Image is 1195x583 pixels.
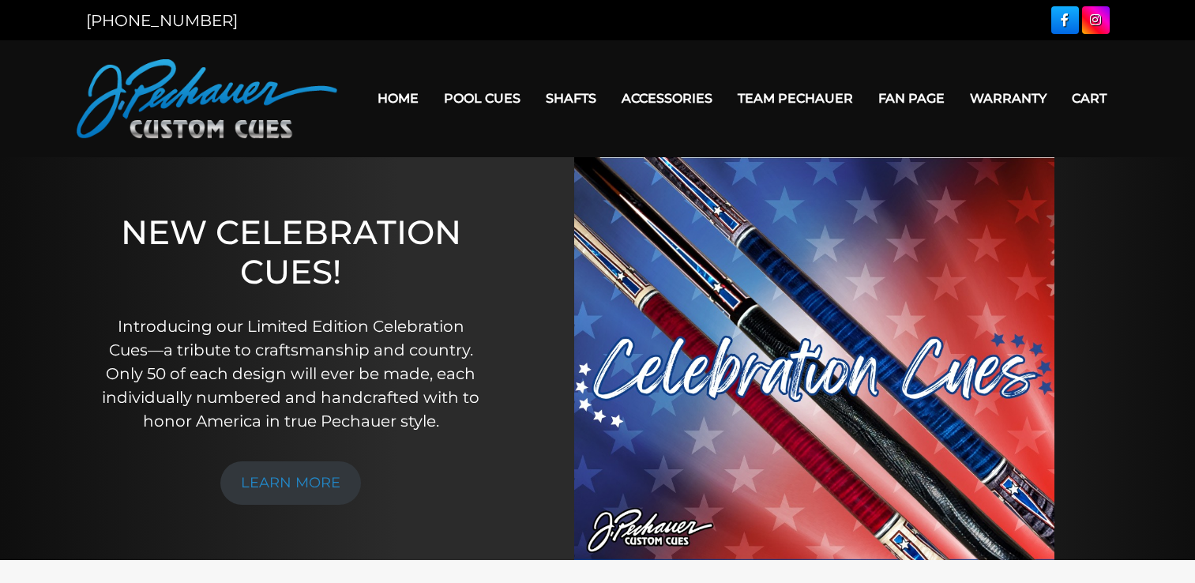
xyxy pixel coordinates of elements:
a: Shafts [533,78,609,118]
a: [PHONE_NUMBER] [86,11,238,30]
a: Accessories [609,78,725,118]
h1: NEW CELEBRATION CUES! [97,213,484,292]
a: LEARN MORE [220,461,361,505]
a: Team Pechauer [725,78,866,118]
p: Introducing our Limited Edition Celebration Cues—a tribute to craftsmanship and country. Only 50 ... [97,314,484,433]
a: Home [365,78,431,118]
a: Fan Page [866,78,957,118]
a: Pool Cues [431,78,533,118]
a: Warranty [957,78,1059,118]
a: Cart [1059,78,1119,118]
img: Pechauer Custom Cues [77,59,337,138]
